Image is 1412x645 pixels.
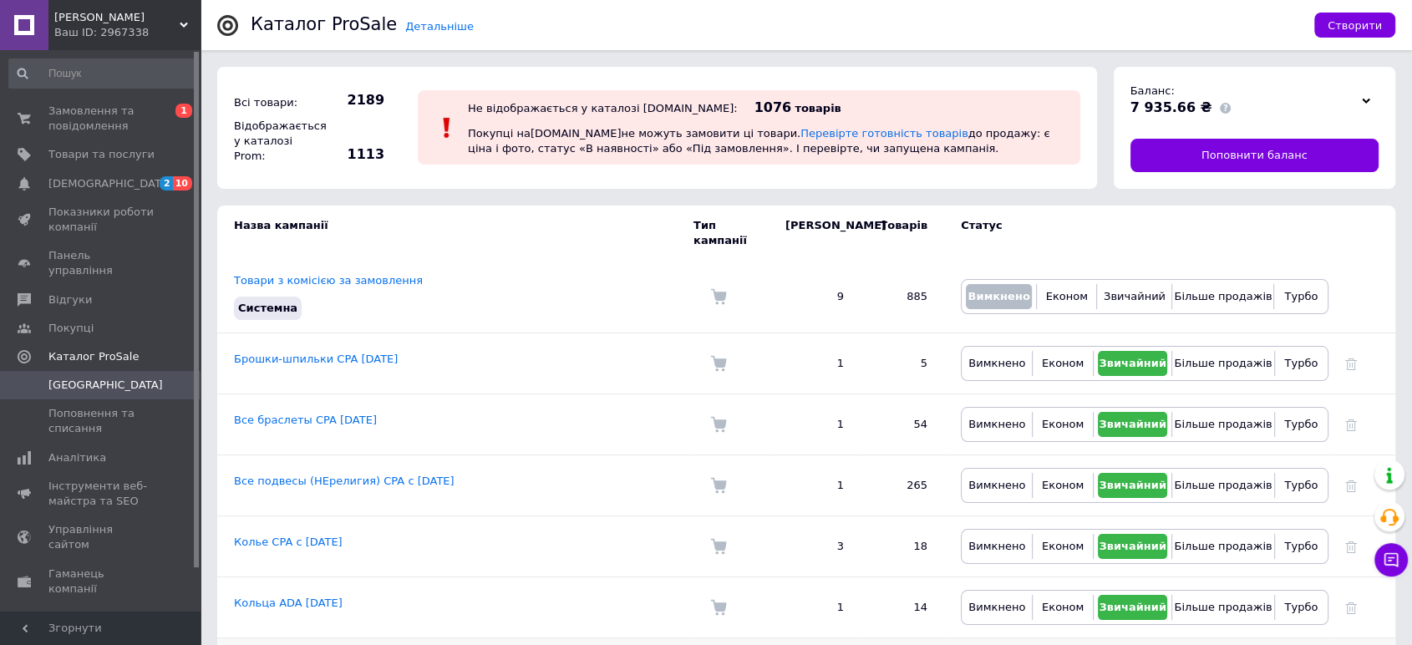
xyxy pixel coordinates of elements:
img: :exclamation: [434,115,460,140]
a: Колье CPA с [DATE] [234,536,343,548]
td: 885 [861,261,944,333]
span: Вимкнено [968,479,1025,491]
a: Видалити [1345,540,1357,552]
span: [GEOGRAPHIC_DATA] [48,378,163,393]
a: Видалити [1345,418,1357,430]
td: Товарів [861,206,944,261]
span: Вимкнено [968,540,1025,552]
a: Все подвесы (НЕрелигия) CPA с [DATE] [234,475,455,487]
span: Більше продажів [1174,357,1272,369]
button: Звичайний [1101,284,1167,309]
button: Економ [1037,534,1088,559]
span: Системна [238,302,297,314]
a: Видалити [1345,357,1357,369]
button: Чат з покупцем [1374,543,1408,576]
button: Турбо [1279,351,1323,376]
button: Звичайний [1098,412,1168,437]
img: Комісія за замовлення [710,416,727,433]
span: Турбо [1284,479,1318,491]
span: 1113 [326,145,384,164]
td: 9 [769,261,861,333]
span: Гаманець компанії [48,566,155,597]
span: Звичайний [1099,357,1166,369]
span: Економ [1042,540,1084,552]
span: Поповнити баланс [1201,148,1308,163]
span: Більше продажів [1174,418,1272,430]
span: 10 [173,176,192,190]
img: Комісія за замовлення [710,599,727,616]
a: Поповнити баланс [1130,139,1379,172]
button: Економ [1041,284,1092,309]
span: Звичайний [1099,601,1166,613]
td: [PERSON_NAME] [769,206,861,261]
button: Турбо [1279,412,1323,437]
img: Комісія за замовлення [710,477,727,494]
span: Економ [1042,418,1084,430]
button: Більше продажів [1176,595,1269,620]
button: Більше продажів [1176,534,1269,559]
button: Більше продажів [1176,351,1269,376]
span: Турбо [1284,540,1318,552]
span: Економ [1042,601,1084,613]
button: Вимкнено [966,412,1028,437]
span: Звичайний [1099,418,1166,430]
div: Не відображається у каталозі [DOMAIN_NAME]: [468,102,738,114]
a: Кольца ADA [DATE] [234,597,343,609]
button: Звичайний [1098,473,1168,498]
td: Назва кампанії [217,206,693,261]
img: Комісія за замовлення [710,355,727,372]
input: Пошук [8,58,196,89]
span: 1076 [754,99,792,115]
span: Інструменти веб-майстра та SEO [48,479,155,509]
td: 1 [769,577,861,638]
td: 3 [769,516,861,577]
button: Вимкнено [966,595,1028,620]
button: Більше продажів [1176,412,1269,437]
span: 7 935.66 ₴ [1130,99,1212,115]
td: 265 [861,455,944,516]
span: товарів [795,102,841,114]
a: Перевірте готовність товарів [800,127,968,140]
span: Більше продажів [1174,540,1272,552]
span: Звичайний [1104,290,1166,302]
span: Маркет [48,610,91,625]
button: Турбо [1279,595,1323,620]
button: Економ [1037,351,1088,376]
td: Тип кампанії [693,206,769,261]
a: Все браслеты CPA [DATE] [234,414,377,426]
span: Економ [1042,479,1084,491]
button: Звичайний [1098,534,1168,559]
span: Вимкнено [968,418,1025,430]
a: Брошки-шпильки CPA [DATE] [234,353,398,365]
span: Звичайний [1099,479,1166,491]
button: Більше продажів [1176,473,1269,498]
span: Створити [1328,19,1382,32]
span: Управління сайтом [48,522,155,552]
img: Комісія за замовлення [710,288,727,305]
span: Вимкнено [968,601,1025,613]
a: Товари з комісією за замовлення [234,274,423,287]
div: Всі товари: [230,91,322,114]
button: Вимкнено [966,473,1028,498]
span: Покупці на [DOMAIN_NAME] не можуть замовити ці товари. до продажу: є ціна і фото, статус «В наявн... [468,127,1049,155]
span: Вимкнено [968,290,1029,302]
a: Детальніше [405,20,474,33]
span: Більше продажів [1174,601,1272,613]
span: 1 [175,104,192,118]
span: Турбо [1284,357,1318,369]
a: Видалити [1345,601,1357,613]
span: 2189 [326,91,384,109]
span: 2 [160,176,173,190]
button: Турбо [1278,284,1323,309]
span: Більше продажів [1174,479,1272,491]
button: Економ [1037,473,1088,498]
td: 1 [769,394,861,455]
span: Замовлення та повідомлення [48,104,155,134]
td: 1 [769,333,861,394]
span: Каталог ProSale [48,349,139,364]
span: Економ [1042,357,1084,369]
td: 54 [861,394,944,455]
button: Вимкнено [966,284,1032,309]
td: 18 [861,516,944,577]
td: Статус [944,206,1328,261]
